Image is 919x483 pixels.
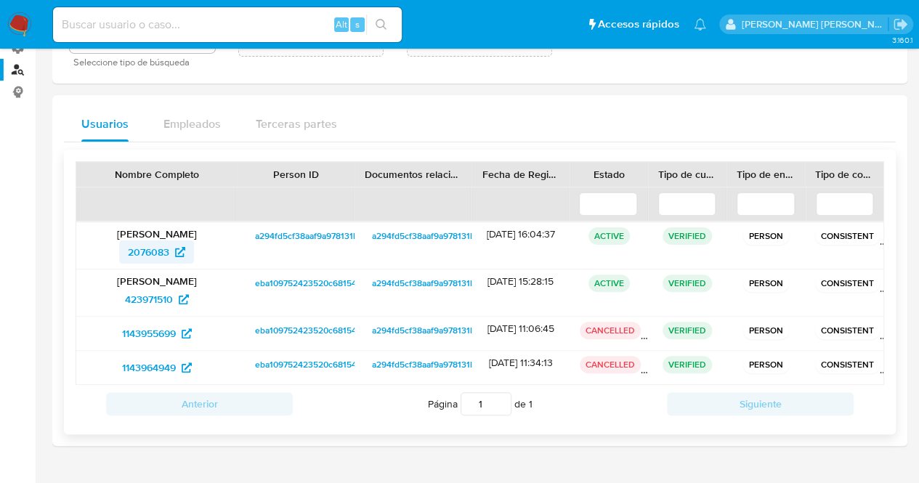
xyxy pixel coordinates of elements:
[694,18,706,31] a: Notificaciones
[336,17,347,31] span: Alt
[742,17,888,31] p: daniel.izarra@mercadolibre.com
[355,17,360,31] span: s
[891,34,912,46] span: 3.160.1
[366,15,396,35] button: search-icon
[598,17,679,32] span: Accesos rápidos
[53,15,402,34] input: Buscar usuario o caso...
[893,17,908,32] a: Salir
